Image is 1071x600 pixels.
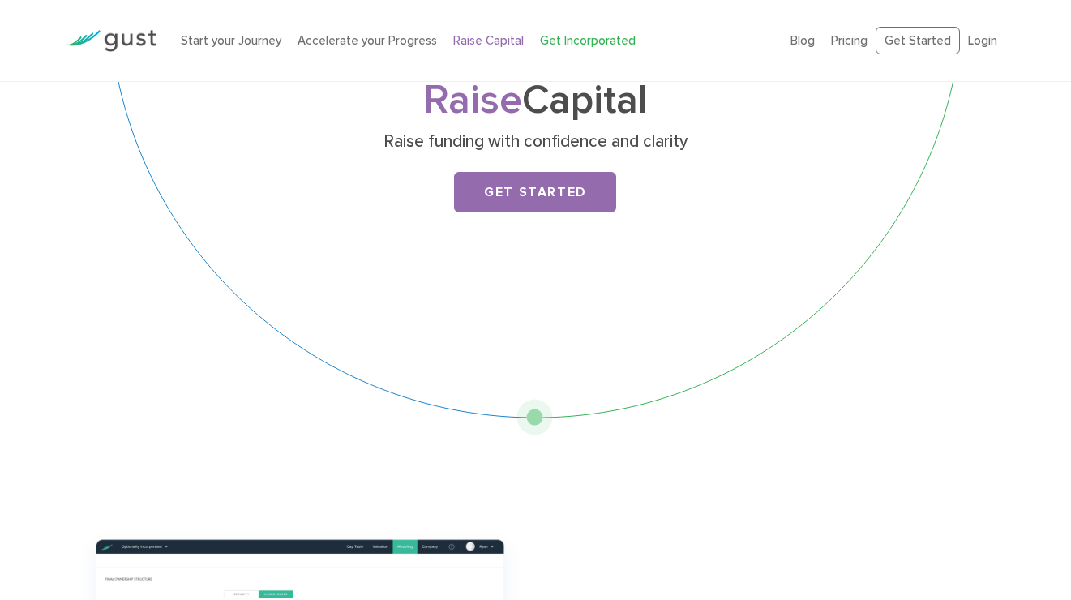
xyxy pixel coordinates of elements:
img: Gust Logo [66,30,156,52]
h1: Capital [215,82,855,119]
a: Get Started [876,27,960,55]
a: Pricing [831,33,868,48]
a: Get Started [454,172,616,212]
a: Accelerate your Progress [298,33,437,48]
a: Blog [790,33,815,48]
a: Raise Capital [453,33,524,48]
span: Raise [423,76,522,124]
p: Raise funding with confidence and clarity [221,131,850,153]
a: Login [968,33,997,48]
a: Get Incorporated [540,33,636,48]
a: Start your Journey [181,33,281,48]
